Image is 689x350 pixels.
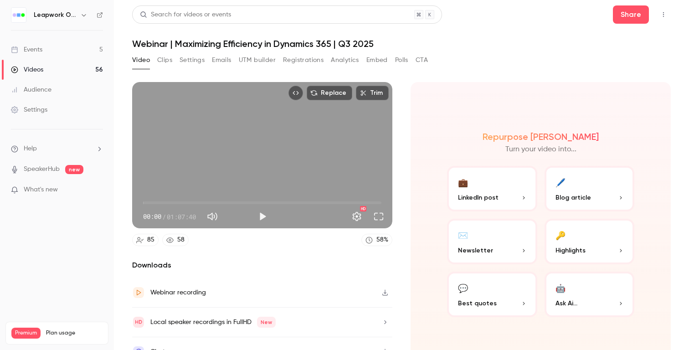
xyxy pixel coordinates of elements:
span: Ask Ai... [555,299,577,308]
img: Leapwork Online Event [11,8,26,22]
div: 🖊️ [555,175,566,189]
span: Help [24,144,37,154]
a: 85 [132,234,159,246]
p: Turn your video into... [505,144,576,155]
div: Videos [11,65,43,74]
button: Full screen [370,207,388,226]
div: Local speaker recordings in FullHD [150,317,276,328]
button: 🔑Highlights [545,219,635,264]
div: 85 [147,235,154,245]
button: 💬Best quotes [447,272,537,317]
span: Plan usage [46,329,103,337]
button: Clips [157,53,172,67]
div: 🤖 [555,281,566,295]
h2: Repurpose [PERSON_NAME] [483,131,599,142]
h6: Leapwork Online Event [34,10,77,20]
button: 🖊️Blog article [545,166,635,211]
div: Search for videos or events [140,10,231,20]
button: UTM builder [239,53,276,67]
span: What's new [24,185,58,195]
span: Premium [11,328,41,339]
span: Blog article [555,193,591,202]
button: Analytics [331,53,359,67]
span: Best quotes [458,299,497,308]
div: 00:00 [143,212,196,221]
div: 🔑 [555,228,566,242]
a: SpeakerHub [24,165,60,174]
button: Registrations [283,53,324,67]
span: new [65,165,83,174]
span: 00:00 [143,212,161,221]
a: 58% [361,234,392,246]
button: Replace [307,86,352,100]
iframe: Noticeable Trigger [92,186,103,194]
button: Video [132,53,150,67]
button: Settings [180,53,205,67]
button: Play [253,207,272,226]
a: 58 [162,234,189,246]
span: New [257,317,276,328]
button: Polls [395,53,408,67]
button: Settings [348,207,366,226]
button: 🤖Ask Ai... [545,272,635,317]
button: Embed video [288,86,303,100]
div: 💬 [458,281,468,295]
button: Embed [366,53,388,67]
div: Settings [11,105,47,114]
h2: Downloads [132,260,392,271]
button: Emails [212,53,231,67]
span: Highlights [555,246,586,255]
button: Mute [203,207,221,226]
span: / [162,212,166,221]
div: 58 % [376,235,388,245]
h1: Webinar | Maximizing Efficiency in Dynamics 365 | Q3 2025 [132,38,671,49]
span: 01:07:40 [167,212,196,221]
button: Top Bar Actions [656,7,671,22]
span: LinkedIn post [458,193,499,202]
li: help-dropdown-opener [11,144,103,154]
button: CTA [416,53,428,67]
div: Webinar recording [150,287,206,298]
div: 💼 [458,175,468,189]
span: Newsletter [458,246,493,255]
button: Share [613,5,649,24]
button: ✉️Newsletter [447,219,537,264]
div: HD [360,206,366,211]
div: Events [11,45,42,54]
div: 58 [177,235,185,245]
button: 💼LinkedIn post [447,166,537,211]
button: Trim [356,86,389,100]
div: ✉️ [458,228,468,242]
div: Audience [11,85,51,94]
